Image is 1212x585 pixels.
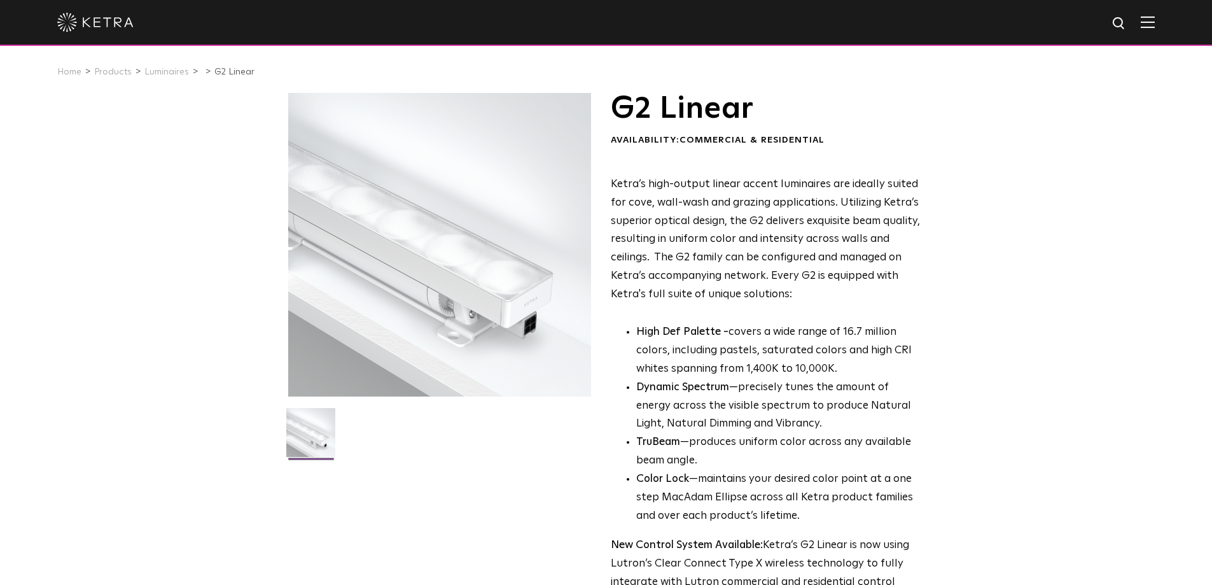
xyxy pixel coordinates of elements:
strong: Dynamic Spectrum [636,382,729,393]
li: —precisely tunes the amount of energy across the visible spectrum to produce Natural Light, Natur... [636,379,921,434]
li: —produces uniform color across any available beam angle. [636,433,921,470]
p: covers a wide range of 16.7 million colors, including pastels, saturated colors and high CRI whit... [636,323,921,379]
img: search icon [1111,16,1127,32]
h1: G2 Linear [611,93,921,125]
strong: New Control System Available: [611,540,763,551]
p: Ketra’s high-output linear accent luminaires are ideally suited for cove, wall-wash and grazing a... [611,176,921,304]
a: Home [57,67,81,76]
a: Luminaires [144,67,189,76]
img: Hamburger%20Nav.svg [1141,16,1155,28]
strong: TruBeam [636,437,680,448]
strong: High Def Palette - [636,327,728,337]
span: Commercial & Residential [679,136,825,144]
div: Availability: [611,134,921,147]
a: G2 Linear [214,67,254,76]
a: Products [94,67,132,76]
li: —maintains your desired color point at a one step MacAdam Ellipse across all Ketra product famili... [636,470,921,526]
img: ketra-logo-2019-white [57,13,134,32]
strong: Color Lock [636,474,689,484]
img: G2-Linear-2021-Web-Square [286,408,335,467]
